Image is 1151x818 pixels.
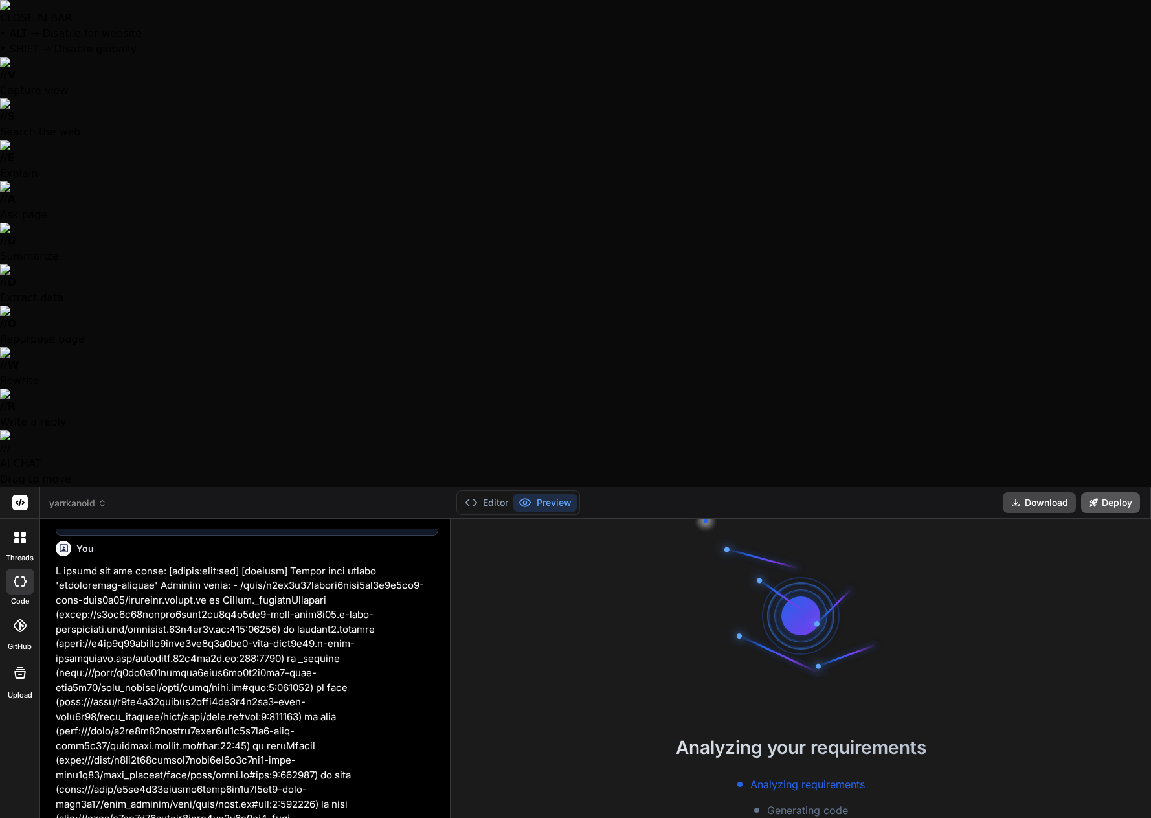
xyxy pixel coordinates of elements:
button: Download [1003,492,1076,513]
button: Preview [513,494,577,512]
span: yarrkanoid [49,497,107,510]
span: Generating code [767,802,848,818]
label: code [11,596,29,607]
label: Upload [8,690,32,701]
button: Deploy [1081,492,1140,513]
label: GitHub [8,641,32,652]
span: Analyzing requirements [750,777,865,792]
button: Editor [460,494,513,512]
label: threads [6,552,34,563]
h2: Analyzing your requirements [451,734,1151,761]
h6: You [76,542,94,555]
